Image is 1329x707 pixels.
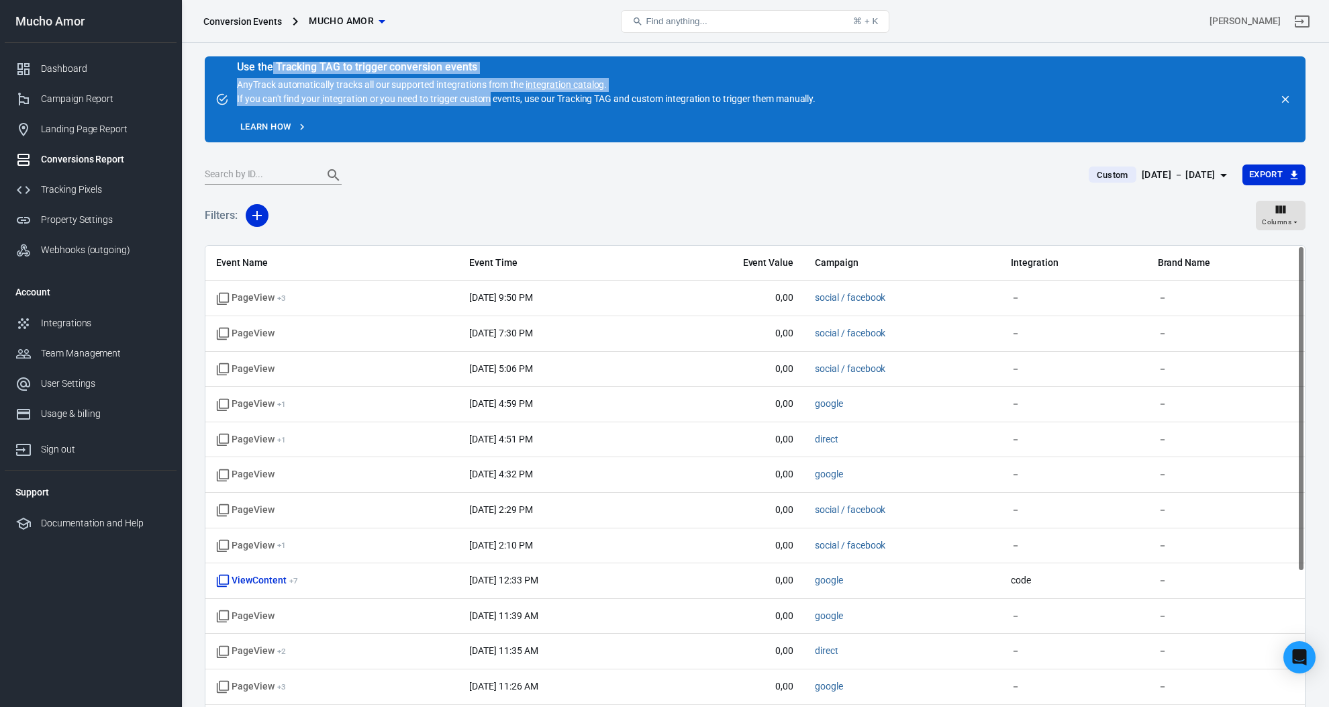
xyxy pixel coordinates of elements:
[41,346,166,361] div: Team Management
[5,114,177,144] a: Landing Page Report
[1158,610,1294,623] span: －
[469,645,538,656] time: 2025-10-08T11:35:02+02:00
[216,574,297,587] span: ViewContent
[469,681,538,692] time: 2025-10-08T11:26:17+02:00
[661,610,793,623] span: 0,00
[41,152,166,167] div: Conversions Report
[5,54,177,84] a: Dashboard
[1011,291,1136,305] span: －
[1158,504,1294,517] span: －
[1158,397,1294,411] span: －
[661,291,793,305] span: 0,00
[289,576,298,585] sup: + 7
[1011,680,1136,694] span: －
[815,469,843,479] a: google
[1256,201,1306,230] button: Columns
[277,293,286,303] sup: + 3
[5,399,177,429] a: Usage & billing
[1158,680,1294,694] span: －
[216,539,286,553] span: PageView
[661,397,793,411] span: 0,00
[469,292,532,303] time: 2025-10-08T21:50:38+02:00
[5,369,177,399] a: User Settings
[1262,216,1291,228] span: Columns
[1142,167,1216,183] div: [DATE] － [DATE]
[5,84,177,114] a: Campaign Report
[815,574,843,587] span: google
[815,363,885,374] a: social / facebook
[41,516,166,530] div: Documentation and Help
[41,316,166,330] div: Integrations
[216,610,275,623] span: Standard event name
[1078,164,1242,186] button: Custom[DATE] － [DATE]
[303,9,390,34] button: Mucho Amor
[661,256,793,270] span: Event Value
[277,540,286,550] sup: + 1
[216,291,286,305] span: PageView
[661,327,793,340] span: 0,00
[237,60,816,74] div: Use the Tracking TAG to trigger conversion events
[216,468,275,481] span: Standard event name
[5,308,177,338] a: Integrations
[815,540,885,551] a: social / facebook
[1283,641,1316,673] div: Open Intercom Messenger
[41,62,166,76] div: Dashboard
[661,363,793,376] span: 0,00
[1158,363,1294,376] span: －
[1210,14,1281,28] div: Account id: yzmGGMyF
[5,429,177,465] a: Sign out
[1276,90,1295,109] button: close
[216,433,286,446] span: PageView
[469,434,532,444] time: 2025-10-08T16:51:14+02:00
[815,434,838,444] a: direct
[216,397,286,411] span: PageView
[469,540,532,551] time: 2025-10-08T14:10:27+02:00
[853,16,878,26] div: ⌘ + K
[205,167,312,184] input: Search by ID...
[277,682,286,692] sup: + 3
[1158,256,1294,270] span: Brand Name
[5,15,177,28] div: Mucho Amor
[815,680,843,694] span: google
[815,398,843,409] a: google
[41,122,166,136] div: Landing Page Report
[815,363,885,376] span: social / facebook
[469,469,532,479] time: 2025-10-08T16:32:42+02:00
[1011,397,1136,411] span: －
[5,276,177,308] li: Account
[237,62,816,106] div: AnyTrack automatically tracks all our supported integrations from the . If you can't find your in...
[1011,504,1136,517] span: －
[41,407,166,421] div: Usage & billing
[526,79,604,90] a: integration catalog
[1011,645,1136,658] span: －
[41,243,166,257] div: Webhooks (outgoing)
[1011,433,1136,446] span: －
[216,256,404,270] span: Event Name
[646,16,707,26] span: Find anything...
[1011,327,1136,340] span: －
[661,680,793,694] span: 0,00
[815,645,838,656] a: direct
[469,398,532,409] time: 2025-10-08T16:59:50+02:00
[1011,574,1136,587] span: code
[1286,5,1318,38] a: Sign out
[5,235,177,265] a: Webhooks (outgoing)
[237,117,310,138] a: Learn how
[216,680,286,694] span: PageView
[815,610,843,623] span: google
[815,504,885,517] span: social / facebook
[1158,645,1294,658] span: －
[1158,291,1294,305] span: －
[277,647,286,656] sup: + 2
[661,504,793,517] span: 0,00
[277,435,286,444] sup: + 1
[815,468,843,481] span: google
[41,377,166,391] div: User Settings
[5,476,177,508] li: Support
[216,327,275,340] span: Standard event name
[216,504,275,517] span: Standard event name
[1011,363,1136,376] span: －
[815,610,843,621] a: google
[661,645,793,658] span: 0,00
[469,575,538,585] time: 2025-10-08T12:33:21+02:00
